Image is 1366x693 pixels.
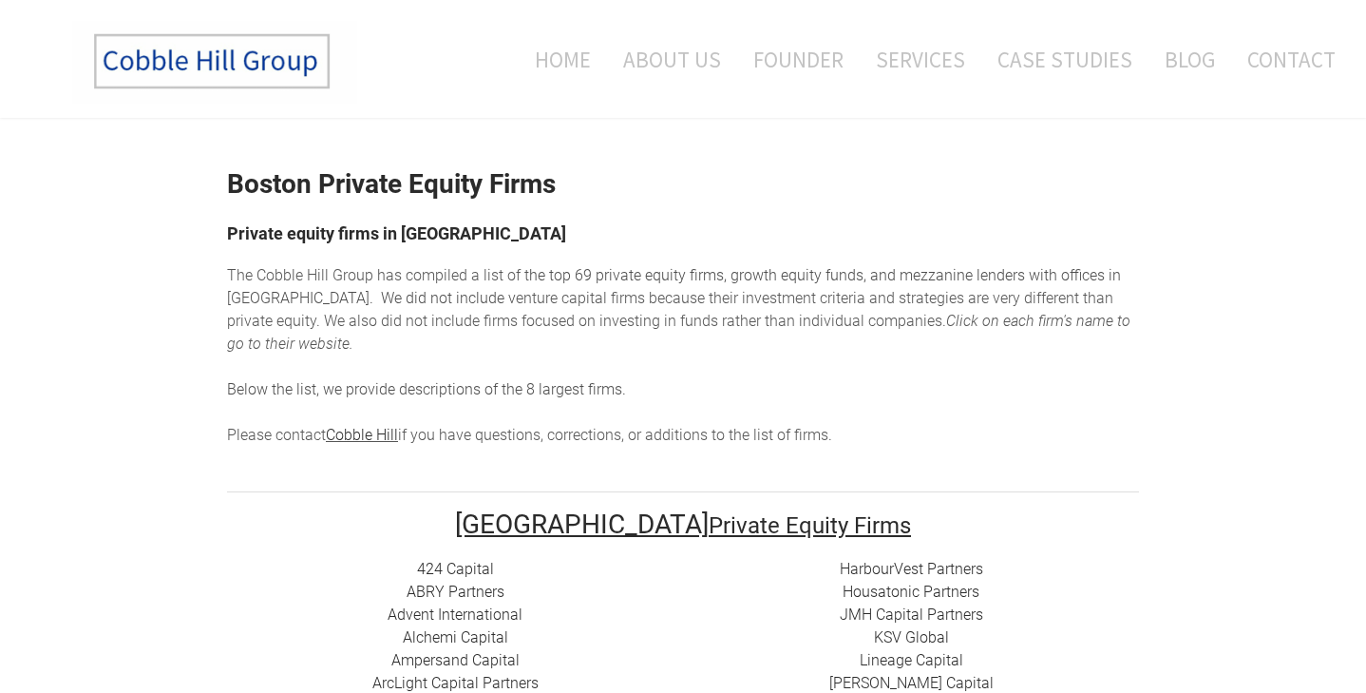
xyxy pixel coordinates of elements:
[983,20,1147,99] a: Case Studies
[227,168,556,200] strong: Boston Private Equity Firms
[874,628,949,646] a: ​KSV Global
[326,426,398,444] a: Cobble Hill
[609,20,735,99] a: About Us
[840,560,983,578] a: HarbourVest Partners
[227,223,566,243] font: Private equity firms in [GEOGRAPHIC_DATA]
[1150,20,1229,99] a: Blog
[388,606,522,624] a: Advent International
[843,583,979,601] a: Housatonic Partners
[860,651,963,669] a: Lineage Capital
[417,560,494,578] a: 424 Capital
[862,20,979,99] a: Services
[840,606,983,624] a: ​JMH Capital Partners
[227,426,832,444] span: Please contact if you have questions, corrections, or additions to the list of firms.
[372,674,539,692] a: ​ArcLight Capital Partners
[227,266,529,284] span: The Cobble Hill Group has compiled a list of t
[227,264,1139,447] div: he top 69 private equity firms, growth equity funds, and mezzanine lenders with offices in [GEOGR...
[1233,20,1336,99] a: Contact
[407,583,504,601] a: ​ABRY Partners
[72,20,357,104] img: The Cobble Hill Group LLC
[739,20,858,99] a: Founder
[829,674,994,692] a: [PERSON_NAME] Capital
[506,20,605,99] a: Home
[455,509,709,540] font: [GEOGRAPHIC_DATA]
[227,289,1113,330] span: enture capital firms because their investment criteria and strategies are very different than pri...
[391,651,520,669] a: ​Ampersand Capital
[709,512,911,539] font: Private Equity Firms
[403,628,508,646] a: Alchemi Capital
